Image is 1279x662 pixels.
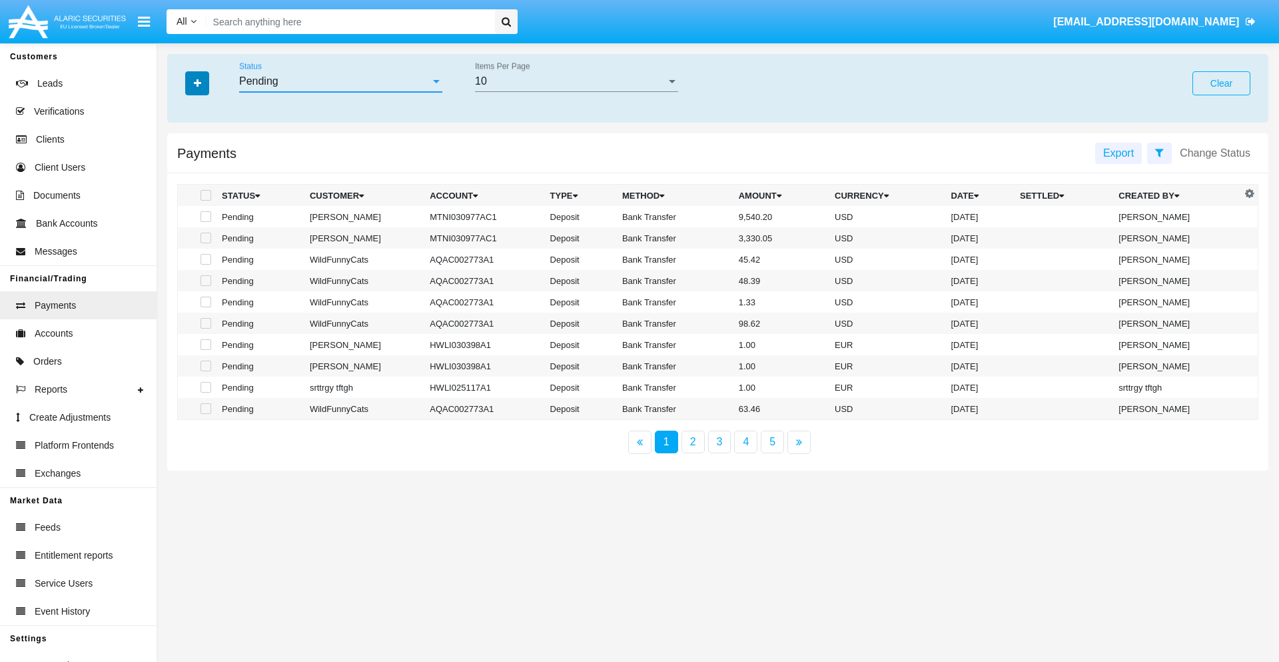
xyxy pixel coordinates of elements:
td: [PERSON_NAME] [1113,398,1241,420]
td: Bank Transfer [617,206,733,227]
span: Create Adjustments [29,411,111,425]
td: Deposit [545,291,617,313]
a: 1 [655,431,678,453]
td: [PERSON_NAME] [1113,227,1241,249]
span: Accounts [35,327,73,341]
td: WildFunnyCats [304,291,424,313]
td: Deposit [545,377,617,398]
td: Bank Transfer [617,355,733,377]
td: EUR [829,334,945,355]
th: Method [617,185,733,207]
td: Bank Transfer [617,270,733,291]
input: Search [207,9,490,34]
span: Export [1103,147,1134,159]
span: Messages [35,245,77,259]
td: Pending [216,206,304,227]
td: [DATE] [945,249,1015,270]
td: 3,330.05 [733,227,829,249]
td: srttrgy tftgh [1113,377,1241,398]
td: USD [829,227,945,249]
img: Logo image [7,2,128,41]
td: Deposit [545,227,617,249]
span: Verifications [34,105,84,119]
a: 3 [708,431,731,453]
span: Orders [33,355,62,369]
nav: paginator [167,431,1268,454]
td: [DATE] [945,291,1015,313]
a: 5 [761,431,784,453]
td: Pending [216,227,304,249]
td: MTNI030977AC1 [424,206,544,227]
td: Bank Transfer [617,398,733,420]
td: 63.46 [733,398,829,420]
td: AQAC002773A1 [424,313,544,334]
td: Pending [216,398,304,420]
td: MTNI030977AC1 [424,227,544,249]
td: [PERSON_NAME] [304,355,424,377]
td: WildFunnyCats [304,313,424,334]
span: Platform Frontends [35,439,114,453]
td: USD [829,291,945,313]
th: Account [424,185,544,207]
td: Bank Transfer [617,249,733,270]
span: Feeds [35,521,61,535]
td: Bank Transfer [617,291,733,313]
th: Type [545,185,617,207]
span: Payments [35,299,76,313]
td: 9,540.20 [733,206,829,227]
td: [DATE] [945,355,1015,377]
td: Pending [216,270,304,291]
td: [PERSON_NAME] [304,206,424,227]
td: [PERSON_NAME] [1113,249,1241,270]
button: Export [1095,143,1142,164]
td: [PERSON_NAME] [1113,206,1241,227]
td: EUR [829,355,945,377]
td: Deposit [545,313,617,334]
span: All [177,16,187,27]
a: [EMAIL_ADDRESS][DOMAIN_NAME] [1047,3,1262,41]
td: Bank Transfer [617,313,733,334]
td: 48.39 [733,270,829,291]
span: Client Users [35,161,85,175]
td: 1.33 [733,291,829,313]
span: 10 [475,75,487,87]
td: 1.00 [733,334,829,355]
span: [EMAIL_ADDRESS][DOMAIN_NAME] [1053,16,1239,27]
td: Pending [216,291,304,313]
button: Clear [1192,71,1250,95]
th: Date [945,185,1015,207]
span: Clients [36,133,65,147]
span: Event History [35,605,90,619]
td: Pending [216,249,304,270]
td: srttrgy tftgh [304,377,424,398]
td: HWLI030398A1 [424,355,544,377]
td: [PERSON_NAME] [1113,355,1241,377]
td: [PERSON_NAME] [1113,313,1241,334]
td: 98.62 [733,313,829,334]
td: EUR [829,377,945,398]
td: WildFunnyCats [304,398,424,420]
td: Bank Transfer [617,227,733,249]
span: Service Users [35,577,93,591]
td: Bank Transfer [617,377,733,398]
td: USD [829,313,945,334]
td: AQAC002773A1 [424,249,544,270]
h5: Payments [177,148,236,159]
td: AQAC002773A1 [424,270,544,291]
td: [DATE] [945,270,1015,291]
td: HWLI025117A1 [424,377,544,398]
td: [PERSON_NAME] [1113,270,1241,291]
th: Status [216,185,304,207]
th: Currency [829,185,945,207]
td: 45.42 [733,249,829,270]
a: 2 [681,431,705,453]
td: [PERSON_NAME] [304,227,424,249]
td: AQAC002773A1 [424,291,544,313]
td: Deposit [545,206,617,227]
td: USD [829,206,945,227]
td: [PERSON_NAME] [1113,291,1241,313]
td: Deposit [545,249,617,270]
td: Pending [216,334,304,355]
span: Entitlement reports [35,549,113,563]
td: WildFunnyCats [304,270,424,291]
